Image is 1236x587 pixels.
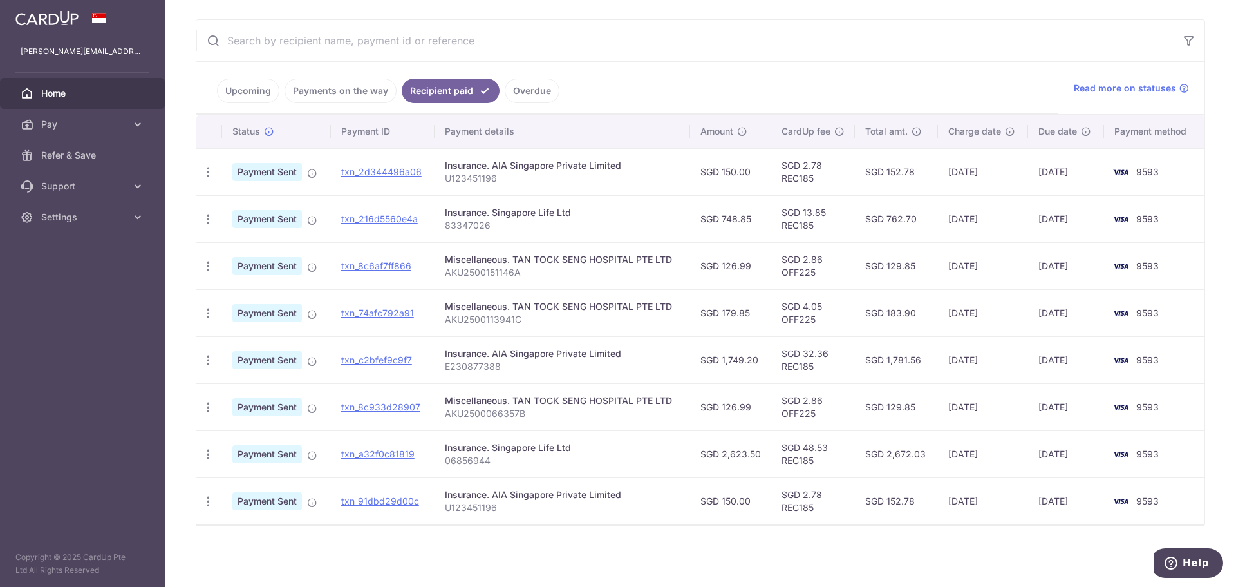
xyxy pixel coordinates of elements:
[445,360,679,373] p: E230877388
[1074,82,1189,95] a: Read more on statuses
[771,336,855,383] td: SGD 32.36 REC185
[1028,289,1103,336] td: [DATE]
[1136,496,1159,506] span: 9593
[341,166,422,177] a: txn_2d344496a06
[771,148,855,195] td: SGD 2.78 REC185
[690,242,771,289] td: SGD 126.99
[445,347,679,360] div: Insurance. AIA Singapore Private Limited
[41,87,126,100] span: Home
[1028,383,1103,430] td: [DATE]
[41,149,126,162] span: Refer & Save
[445,488,679,501] div: Insurance. AIA Singapore Private Limited
[1136,401,1159,412] span: 9593
[855,195,939,242] td: SGD 762.70
[771,289,855,336] td: SGD 4.05 OFF225
[1108,258,1134,274] img: Bank Card
[782,125,830,138] span: CardUp fee
[232,445,302,463] span: Payment Sent
[1028,195,1103,242] td: [DATE]
[855,336,939,383] td: SGD 1,781.56
[341,496,419,506] a: txn_91dbd29d00c
[938,477,1028,524] td: [DATE]
[445,501,679,514] p: U123451196
[1108,494,1134,509] img: Bank Card
[771,383,855,430] td: SGD 2.86 OFF225
[505,79,559,103] a: Overdue
[341,448,415,459] a: txn_a32f0c81819
[341,260,411,271] a: txn_8c6af7ff866
[690,148,771,195] td: SGD 150.00
[435,115,689,148] th: Payment details
[690,430,771,477] td: SGD 2,623.50
[855,477,939,524] td: SGD 152.78
[445,441,679,454] div: Insurance. Singapore Life Ltd
[331,115,435,148] th: Payment ID
[771,242,855,289] td: SGD 2.86 OFF225
[1108,305,1134,321] img: Bank Card
[1136,307,1159,318] span: 9593
[1028,336,1103,383] td: [DATE]
[445,394,679,407] div: Miscellaneous. TAN TOCK SENG HOSPITAL PTE LTD
[855,242,939,289] td: SGD 129.85
[938,242,1028,289] td: [DATE]
[938,195,1028,242] td: [DATE]
[232,125,260,138] span: Status
[1028,477,1103,524] td: [DATE]
[690,289,771,336] td: SGD 179.85
[771,477,855,524] td: SGD 2.78 REC185
[402,79,500,103] a: Recipient paid
[1108,352,1134,368] img: Bank Card
[341,354,412,365] a: txn_c2bfef9c9f7
[445,454,679,467] p: 06856944
[700,125,733,138] span: Amount
[341,307,414,318] a: txn_74afc792a91
[285,79,397,103] a: Payments on the way
[1136,213,1159,224] span: 9593
[938,148,1028,195] td: [DATE]
[938,430,1028,477] td: [DATE]
[855,383,939,430] td: SGD 129.85
[445,300,679,313] div: Miscellaneous. TAN TOCK SENG HOSPITAL PTE LTD
[445,206,679,219] div: Insurance. Singapore Life Ltd
[771,195,855,242] td: SGD 13.85 REC185
[690,195,771,242] td: SGD 748.85
[938,336,1028,383] td: [DATE]
[445,266,679,279] p: AKU2500151146A
[1074,82,1176,95] span: Read more on statuses
[341,401,420,412] a: txn_8c933d28907
[855,430,939,477] td: SGD 2,672.03
[341,213,418,224] a: txn_216d5560e4a
[1154,548,1223,581] iframe: Opens a widget where you can find more information
[855,289,939,336] td: SGD 183.90
[232,163,302,181] span: Payment Sent
[938,289,1028,336] td: [DATE]
[1136,166,1159,177] span: 9593
[771,430,855,477] td: SGD 48.53 REC185
[1028,148,1103,195] td: [DATE]
[1108,399,1134,415] img: Bank Card
[1028,430,1103,477] td: [DATE]
[855,148,939,195] td: SGD 152.78
[232,492,302,510] span: Payment Sent
[232,257,302,275] span: Payment Sent
[948,125,1001,138] span: Charge date
[1108,447,1134,462] img: Bank Card
[445,219,679,232] p: 83347026
[232,351,302,369] span: Payment Sent
[938,383,1028,430] td: [DATE]
[445,313,679,326] p: AKU2500113941C
[41,211,126,224] span: Settings
[445,159,679,172] div: Insurance. AIA Singapore Private Limited
[690,336,771,383] td: SGD 1,749.20
[21,45,144,58] p: [PERSON_NAME][EMAIL_ADDRESS][DOMAIN_NAME]
[1136,260,1159,271] span: 9593
[232,398,302,416] span: Payment Sent
[41,180,126,193] span: Support
[1108,211,1134,227] img: Bank Card
[196,20,1174,61] input: Search by recipient name, payment id or reference
[1136,448,1159,459] span: 9593
[1104,115,1204,148] th: Payment method
[445,172,679,185] p: U123451196
[15,10,79,26] img: CardUp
